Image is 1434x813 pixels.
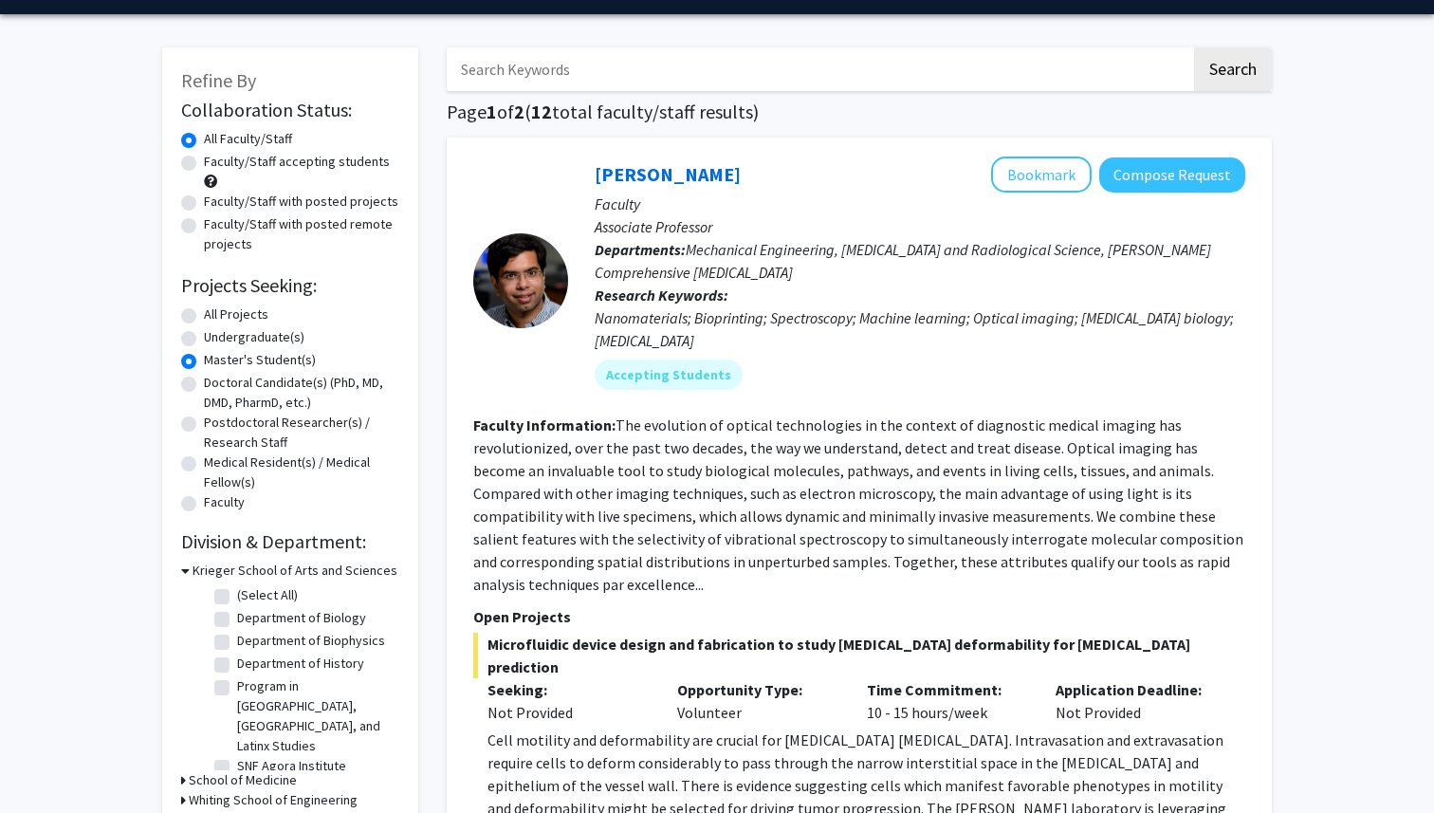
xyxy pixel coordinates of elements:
[204,453,399,492] label: Medical Resident(s) / Medical Fellow(s)
[595,240,686,259] b: Departments:
[204,373,399,413] label: Doctoral Candidate(s) (PhD, MD, DMD, PharmD, etc.)
[204,129,292,149] label: All Faculty/Staff
[204,327,304,347] label: Undergraduate(s)
[237,676,395,756] label: Program in [GEOGRAPHIC_DATA], [GEOGRAPHIC_DATA], and Latinx Studies
[204,492,245,512] label: Faculty
[14,728,81,799] iframe: Chat
[514,100,524,123] span: 2
[1194,47,1272,91] button: Search
[189,790,358,810] h3: Whiting School of Engineering
[595,360,743,390] mat-chip: Accepting Students
[663,678,853,724] div: Volunteer
[487,701,649,724] div: Not Provided
[237,654,364,674] label: Department of History
[473,416,616,434] b: Faculty Information:
[181,99,399,121] h2: Collaboration Status:
[204,413,399,453] label: Postdoctoral Researcher(s) / Research Staff
[204,214,399,254] label: Faculty/Staff with posted remote projects
[189,770,297,790] h3: School of Medicine
[193,561,397,581] h3: Krieger School of Arts and Sciences
[595,215,1245,238] p: Associate Professor
[1041,678,1231,724] div: Not Provided
[237,756,346,776] label: SNF Agora Institute
[487,678,649,701] p: Seeking:
[853,678,1042,724] div: 10 - 15 hours/week
[237,608,366,628] label: Department of Biology
[595,193,1245,215] p: Faculty
[473,605,1245,628] p: Open Projects
[181,274,399,297] h2: Projects Seeking:
[204,305,268,324] label: All Projects
[447,47,1191,91] input: Search Keywords
[237,631,385,651] label: Department of Biophysics
[595,162,741,186] a: [PERSON_NAME]
[181,68,256,92] span: Refine By
[595,286,728,305] b: Research Keywords:
[531,100,552,123] span: 12
[204,192,398,212] label: Faculty/Staff with posted projects
[204,350,316,370] label: Master's Student(s)
[181,530,399,553] h2: Division & Department:
[447,101,1272,123] h1: Page of ( total faculty/staff results)
[991,157,1092,193] button: Add Ishan Barman to Bookmarks
[595,240,1211,282] span: Mechanical Engineering, [MEDICAL_DATA] and Radiological Science, [PERSON_NAME] Comprehensive [MED...
[237,585,298,605] label: (Select All)
[677,678,838,701] p: Opportunity Type:
[473,416,1243,594] fg-read-more: The evolution of optical technologies in the context of diagnostic medical imaging has revolution...
[204,152,390,172] label: Faculty/Staff accepting students
[595,306,1245,352] div: Nanomaterials; Bioprinting; Spectroscopy; Machine learning; Optical imaging; [MEDICAL_DATA] biolo...
[1099,157,1245,193] button: Compose Request to Ishan Barman
[473,633,1245,678] span: Microfluidic device design and fabrication to study [MEDICAL_DATA] deformability for [MEDICAL_DAT...
[867,678,1028,701] p: Time Commitment:
[487,100,497,123] span: 1
[1056,678,1217,701] p: Application Deadline:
